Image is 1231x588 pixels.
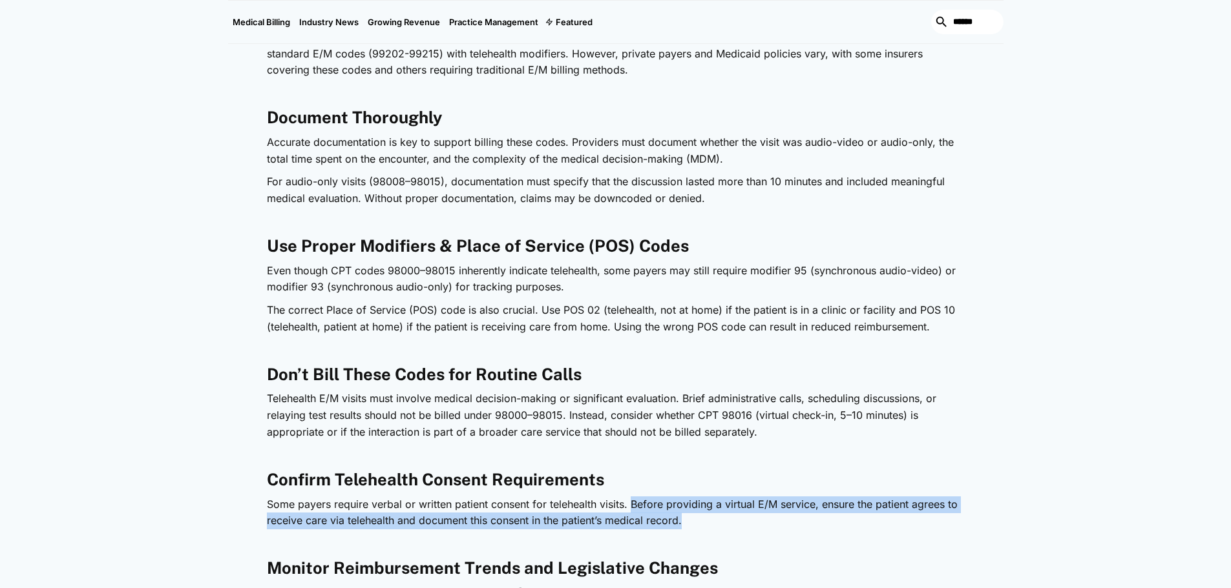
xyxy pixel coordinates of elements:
a: Practice Management [445,1,543,43]
strong: Use Proper Modifiers & Place of Service (POS) Codes [267,236,689,256]
strong: Monitor Reimbursement Trends and Legislative Changes [267,558,718,578]
p: Accurate documentation is key to support billing these codes. Providers must document whether the... [267,134,965,167]
strong: Don’t Bill These Codes for Routine Calls [267,365,582,384]
a: Industry News [295,1,363,43]
p: ‍ [267,341,965,358]
div: Featured [543,1,597,43]
p: Even though CPT codes 98000–98015 inherently indicate telehealth, some payers may still require m... [267,263,965,296]
p: Not all payers have adopted these new codes. For example, Medicare 98000-98015 and instead requir... [267,29,965,79]
strong: Confirm Telehealth Consent Requirements [267,470,604,489]
p: Telehealth E/M visits must involve medical decision-making or significant evaluation. Brief admin... [267,390,965,440]
div: Featured [556,17,593,27]
a: Medical Billing [228,1,295,43]
p: For audio-only visits (98008–98015), documentation must specify that the discussion lasted more t... [267,174,965,207]
p: ‍ [267,213,965,230]
p: ‍ [267,85,965,102]
p: ‍ [267,447,965,463]
a: Growing Revenue [363,1,445,43]
p: ‍ [267,536,965,553]
strong: Document Thoroughly [267,108,442,127]
p: The correct Place of Service (POS) code is also crucial. Use POS 02 (telehealth, not at home) if ... [267,302,965,335]
p: Some payers require verbal or written patient consent for telehealth visits. Before providing a v... [267,496,965,529]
